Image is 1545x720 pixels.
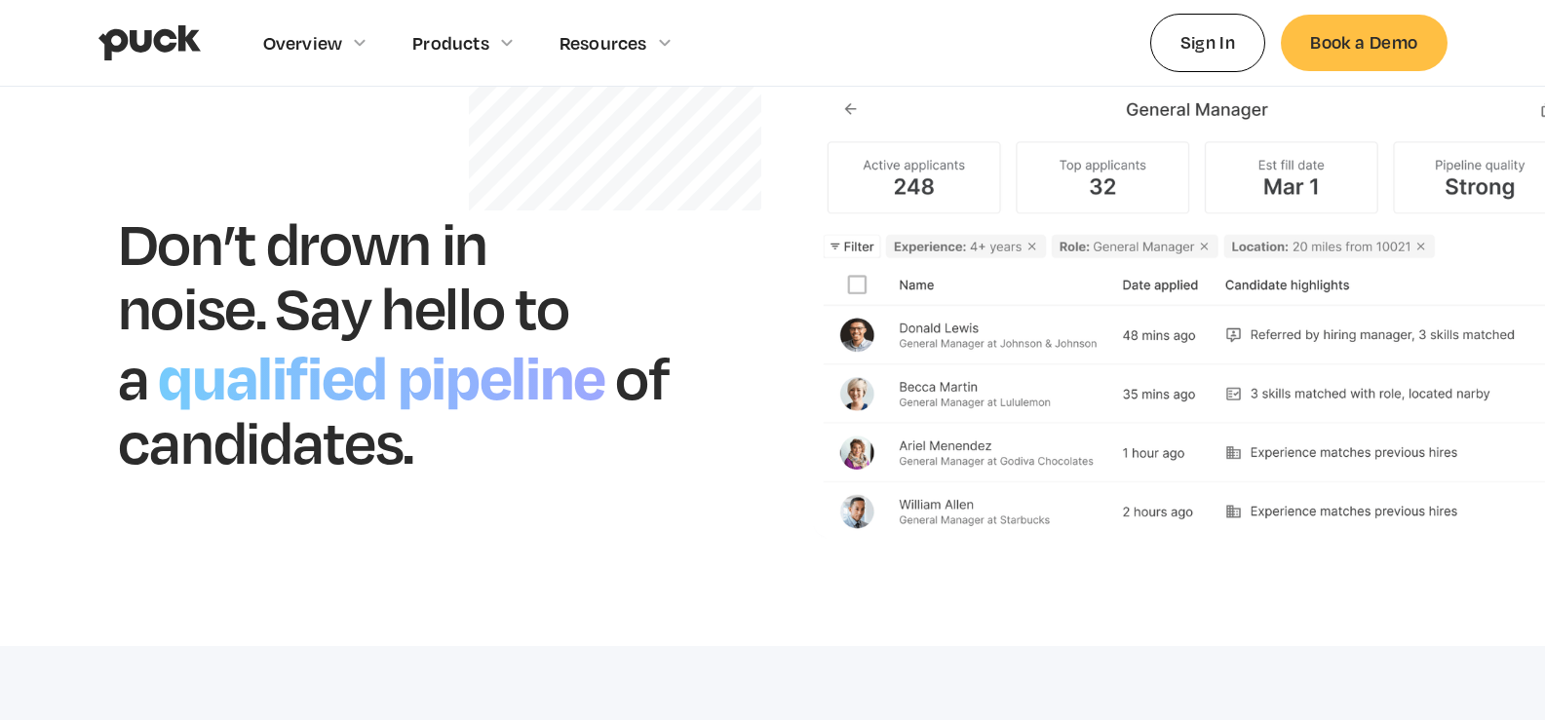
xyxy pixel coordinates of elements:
h1: Don’t drown in noise. Say hello to a [118,206,569,412]
div: Resources [560,32,647,54]
a: Sign In [1150,14,1266,71]
div: Products [412,32,489,54]
h1: qualified pipeline [148,332,615,416]
a: Book a Demo [1281,15,1447,70]
h1: of candidates. [118,340,670,477]
div: Overview [263,32,343,54]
